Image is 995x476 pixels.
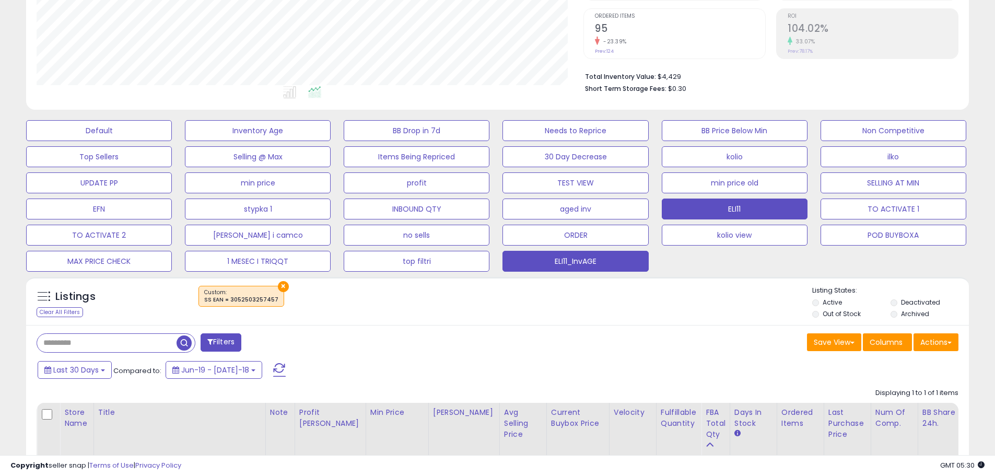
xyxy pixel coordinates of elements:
[821,172,966,193] button: SELLING AT MIN
[788,22,958,37] h2: 104.02%
[166,361,262,379] button: Jun-19 - [DATE]-18
[370,407,424,418] div: Min Price
[823,309,861,318] label: Out of Stock
[821,199,966,219] button: TO ACTIVATE 1
[55,289,96,304] h5: Listings
[914,333,958,351] button: Actions
[595,48,614,54] small: Prev: 124
[26,225,172,246] button: TO ACTIVATE 2
[204,296,278,304] div: SS EAN = 3052503257457
[344,199,489,219] button: INBOUND QTY
[26,251,172,272] button: MAX PRICE CHECK
[113,366,161,376] span: Compared to:
[502,251,648,272] button: ELI11_InvAGE
[185,146,331,167] button: Selling @ Max
[901,298,940,307] label: Deactivated
[595,22,765,37] h2: 95
[614,407,652,418] div: Velocity
[781,407,820,429] div: Ordered Items
[299,407,361,429] div: Profit [PERSON_NAME]
[504,407,542,440] div: Avg Selling Price
[185,120,331,141] button: Inventory Age
[10,460,49,470] strong: Copyright
[185,225,331,246] button: [PERSON_NAME] i camco
[185,172,331,193] button: min price
[89,460,134,470] a: Terms of Use
[26,120,172,141] button: Default
[98,407,261,418] div: Title
[26,146,172,167] button: Top Sellers
[551,407,605,429] div: Current Buybox Price
[821,146,966,167] button: ilko
[433,407,495,418] div: [PERSON_NAME]
[26,199,172,219] button: EFN
[863,333,912,351] button: Columns
[502,120,648,141] button: Needs to Reprice
[344,146,489,167] button: Items Being Repriced
[53,365,99,375] span: Last 30 Days
[788,48,813,54] small: Prev: 78.17%
[662,120,807,141] button: BB Price Below Min
[181,365,249,375] span: Jun-19 - [DATE]-18
[875,388,958,398] div: Displaying 1 to 1 of 1 items
[922,407,961,429] div: BB Share 24h.
[26,172,172,193] button: UPDATE PP
[502,225,648,246] button: ORDER
[807,333,861,351] button: Save View
[600,38,627,45] small: -23.39%
[135,460,181,470] a: Privacy Policy
[37,307,83,317] div: Clear All Filters
[901,309,929,318] label: Archived
[344,251,489,272] button: top filtri
[344,120,489,141] button: BB Drop in 7d
[344,225,489,246] button: no sells
[662,225,807,246] button: kolio view
[595,14,765,19] span: Ordered Items
[270,407,290,418] div: Note
[668,84,686,94] span: $0.30
[662,146,807,167] button: kolio
[201,333,241,352] button: Filters
[502,172,648,193] button: TEST VIEW
[10,461,181,471] div: seller snap | |
[204,288,278,304] span: Custom:
[64,407,89,429] div: Store Name
[661,407,697,429] div: Fulfillable Quantity
[662,172,807,193] button: min price old
[812,286,969,296] p: Listing States:
[502,146,648,167] button: 30 Day Decrease
[585,69,951,82] li: $4,429
[792,38,815,45] small: 33.07%
[278,281,289,292] button: ×
[585,84,666,93] b: Short Term Storage Fees:
[734,407,772,429] div: Days In Stock
[585,72,656,81] b: Total Inventory Value:
[823,298,842,307] label: Active
[870,337,903,347] span: Columns
[502,199,648,219] button: aged inv
[38,361,112,379] button: Last 30 Days
[875,407,914,429] div: Num of Comp.
[706,407,725,440] div: FBA Total Qty
[821,120,966,141] button: Non Competitive
[821,225,966,246] button: POD BUYBOXA
[734,429,741,438] small: Days In Stock.
[940,460,985,470] span: 2025-08-18 05:30 GMT
[828,407,867,440] div: Last Purchase Price
[185,251,331,272] button: 1 MESEC I TRIQQT
[344,172,489,193] button: profit
[788,14,958,19] span: ROI
[185,199,331,219] button: stypka 1
[662,199,807,219] button: ELI11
